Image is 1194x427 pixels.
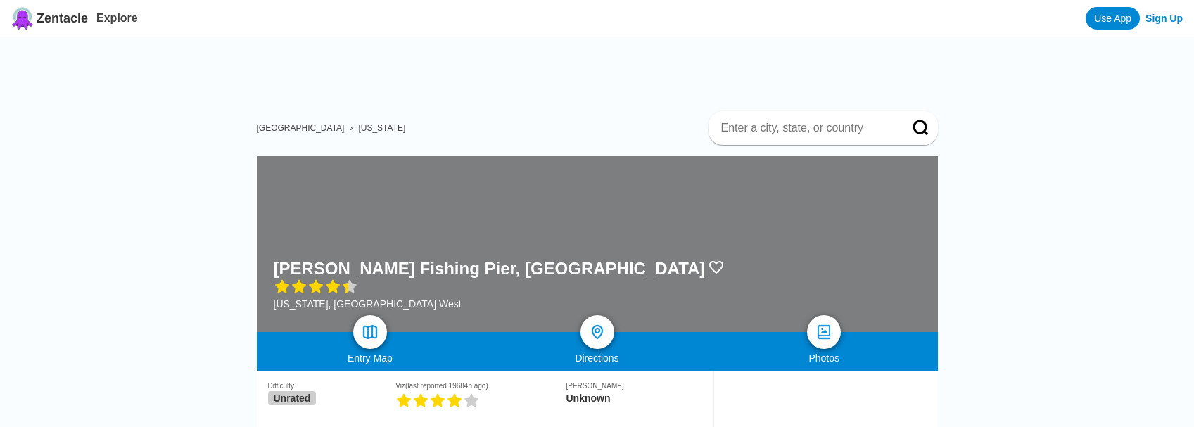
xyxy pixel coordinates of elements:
img: directions [589,324,606,340]
img: photos [815,324,832,340]
a: photos [807,315,841,349]
div: Directions [483,352,711,364]
h1: [PERSON_NAME] Fishing Pier, [GEOGRAPHIC_DATA] [274,259,706,279]
div: Viz (last reported 19684h ago) [395,382,566,390]
img: Zentacle logo [11,7,34,30]
div: Unknown [566,393,701,404]
span: Zentacle [37,11,88,26]
a: Zentacle logoZentacle [11,7,88,30]
div: Entry Map [257,352,484,364]
span: Unrated [268,391,317,405]
div: Difficulty [268,382,396,390]
a: Sign Up [1145,13,1183,24]
div: [PERSON_NAME] [566,382,701,390]
img: map [362,324,379,340]
a: Explore [96,12,138,24]
div: [US_STATE], [GEOGRAPHIC_DATA] West [274,298,725,310]
a: Use App [1086,7,1140,30]
input: Enter a city, state, or country [720,121,893,135]
span: › [350,123,353,133]
a: map [353,315,387,349]
a: [US_STATE] [358,123,405,133]
a: [GEOGRAPHIC_DATA] [257,123,345,133]
ins: Blocked (selector): [268,37,938,100]
div: Photos [711,352,938,364]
